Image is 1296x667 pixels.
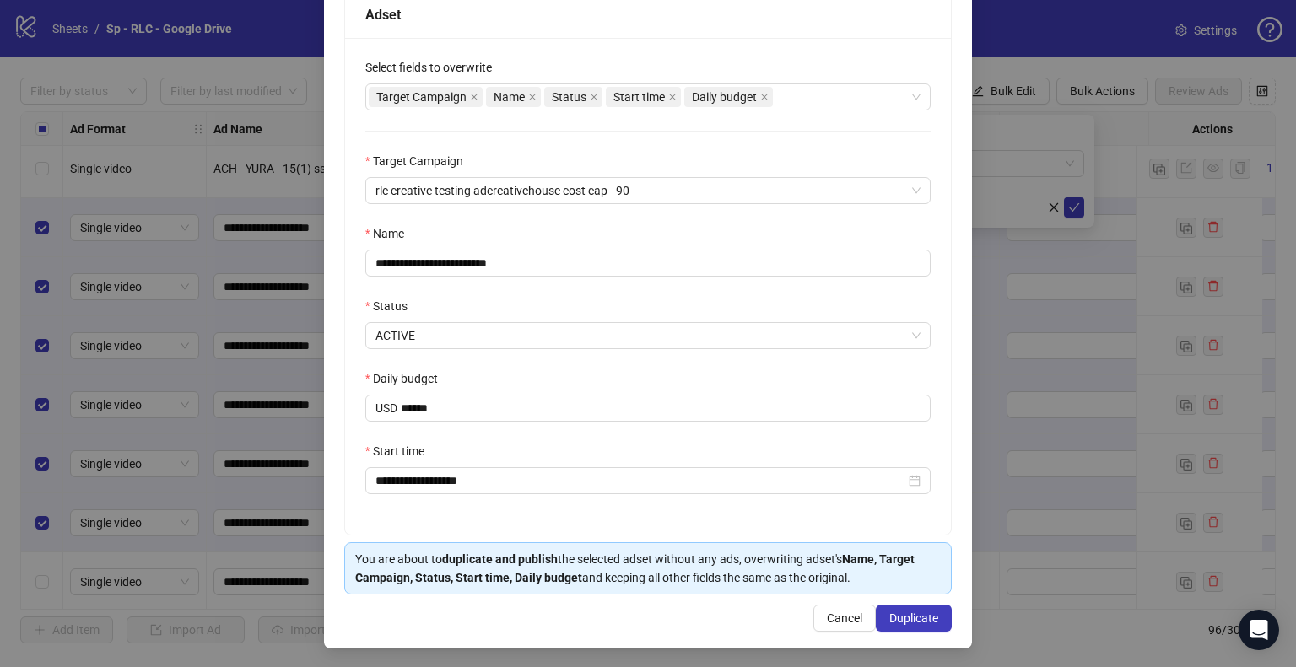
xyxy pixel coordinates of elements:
[552,88,586,106] span: Status
[1239,610,1279,650] div: Open Intercom Messenger
[376,88,467,106] span: Target Campaign
[470,93,478,101] span: close
[375,178,921,203] span: rlc creative testing adcreativehouse cost cap - 90
[486,87,541,107] span: Name
[365,442,435,460] label: Start time
[365,152,474,170] label: Target Campaign
[355,550,941,587] div: You are about to the selected adset without any ads, overwriting adset's and keeping all other fi...
[365,369,449,388] label: Daily budget
[369,87,483,107] span: Target Campaign
[684,87,773,107] span: Daily budget
[760,93,769,101] span: close
[613,88,665,106] span: Start time
[365,4,931,25] div: Adset
[365,224,415,243] label: Name
[365,250,931,277] input: Name
[544,87,602,107] span: Status
[365,58,503,77] label: Select fields to overwrite
[606,87,681,107] span: Start time
[813,605,876,632] button: Cancel
[590,93,598,101] span: close
[827,611,862,625] span: Cancel
[401,395,930,421] input: Daily budget
[365,297,418,315] label: Status
[375,323,921,348] span: ACTIVE
[375,471,905,490] input: Start time
[442,552,558,566] strong: duplicate and publish
[889,611,938,625] span: Duplicate
[494,88,525,106] span: Name
[692,88,757,106] span: Daily budget
[876,605,952,632] button: Duplicate
[355,552,915,584] strong: Name, Target Campaign, Status, Start time, Daily budget
[528,93,537,101] span: close
[668,93,677,101] span: close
